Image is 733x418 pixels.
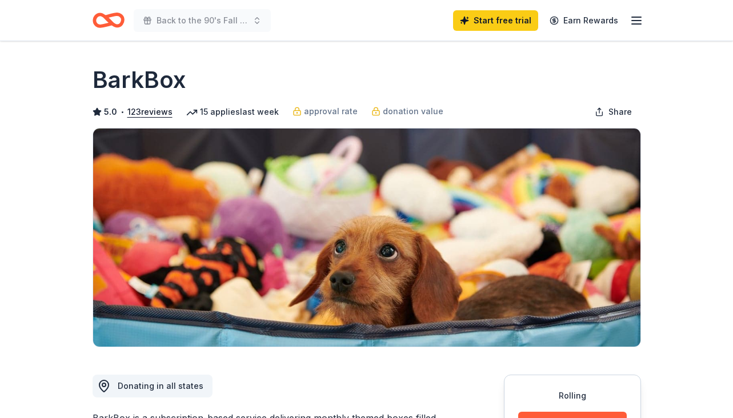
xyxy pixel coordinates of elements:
[543,10,625,31] a: Earn Rewards
[586,101,641,123] button: Share
[518,389,627,403] div: Rolling
[304,104,358,118] span: approval rate
[453,10,538,31] a: Start free trial
[293,104,358,118] a: approval rate
[104,105,117,119] span: 5.0
[186,105,279,119] div: 15 applies last week
[93,7,125,34] a: Home
[371,104,443,118] a: donation value
[608,105,632,119] span: Share
[118,381,203,391] span: Donating in all states
[134,9,271,32] button: Back to the 90's Fall Festival
[383,104,443,118] span: donation value
[157,14,248,27] span: Back to the 90's Fall Festival
[120,107,124,116] span: •
[127,105,173,119] button: 123reviews
[93,64,186,96] h1: BarkBox
[93,128,640,347] img: Image for BarkBox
